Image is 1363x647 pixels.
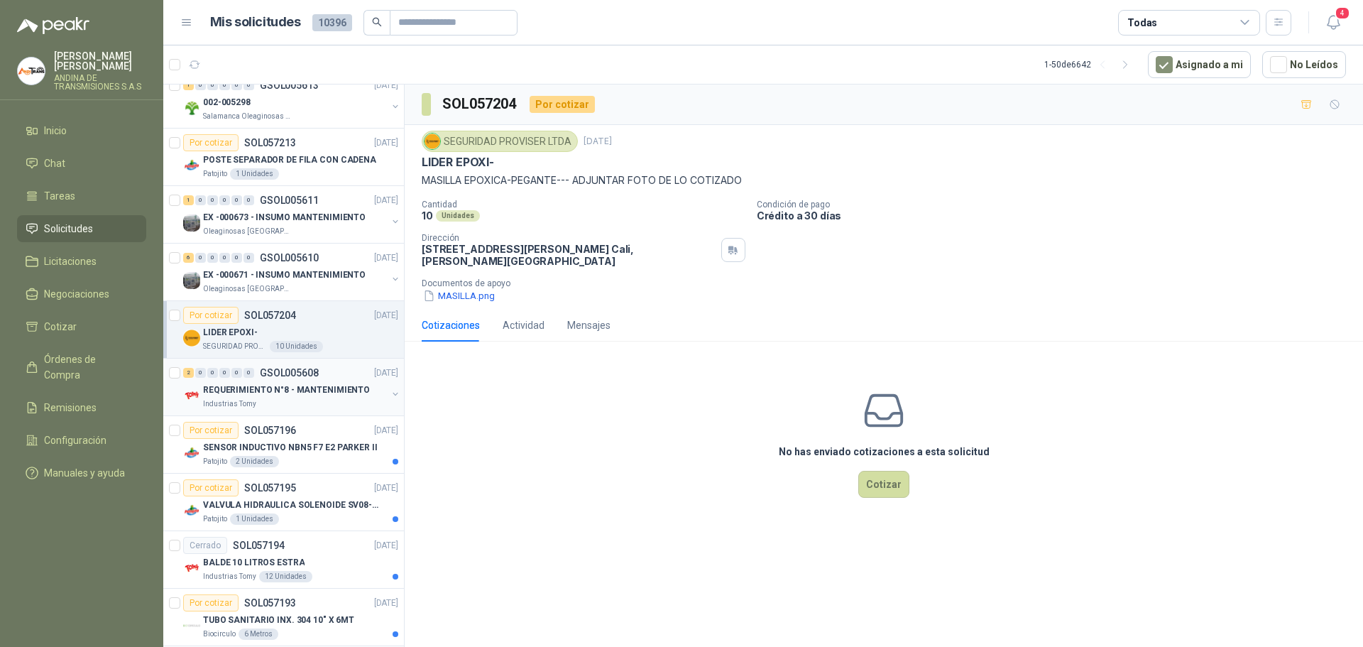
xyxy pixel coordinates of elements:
[374,424,398,437] p: [DATE]
[203,211,366,224] p: EX -000673 - INSUMO MANTENIMIENTO
[243,368,254,378] div: 0
[230,168,279,180] div: 1 Unidades
[219,253,230,263] div: 0
[374,79,398,92] p: [DATE]
[442,93,518,115] h3: SOL057204
[233,540,285,550] p: SOL057194
[17,17,89,34] img: Logo peakr
[260,253,319,263] p: GSOL005610
[163,531,404,589] a: CerradoSOL057194[DATE] Company LogoBALDE 10 LITROS ESTRAIndustrias Tomy12 Unidades
[183,502,200,519] img: Company Logo
[230,513,279,525] div: 1 Unidades
[374,366,398,380] p: [DATE]
[503,317,544,333] div: Actividad
[374,194,398,207] p: [DATE]
[203,629,236,640] p: Biocirculo
[1148,51,1251,78] button: Asignado a mi
[244,425,296,435] p: SOL057196
[1044,53,1137,76] div: 1 - 50 de 6642
[17,346,146,388] a: Órdenes de Compra
[374,597,398,610] p: [DATE]
[183,307,239,324] div: Por cotizar
[44,433,106,448] span: Configuración
[422,155,494,170] p: LIDER EPOXI-
[422,173,1346,188] p: MASILLA EPOXICA-PEGANTE--- ADJUNTAR FOTO DE LO COTIZADO
[17,117,146,144] a: Inicio
[207,368,218,378] div: 0
[1127,15,1157,31] div: Todas
[244,138,296,148] p: SOL057213
[203,326,258,339] p: LIDER EPOXI-
[1262,51,1346,78] button: No Leídos
[203,153,376,167] p: POSTE SEPARADOR DE FILA CON CADENA
[17,281,146,308] a: Negociaciones
[203,499,380,512] p: VALVULA HIDRAULICA SOLENOIDE SV08-20
[163,301,404,359] a: Por cotizarSOL057204[DATE] Company LogoLIDER EPOXI-SEGURIDAD PROVISER LTDA10 Unidades
[195,80,206,90] div: 0
[203,384,370,397] p: REQUERIMIENTO N°8 - MANTENIMIENTO
[44,188,75,204] span: Tareas
[183,387,200,404] img: Company Logo
[183,422,239,439] div: Por cotizar
[195,195,206,205] div: 0
[312,14,352,31] span: 10396
[858,471,909,498] button: Cotizar
[260,80,319,90] p: GSOL005613
[231,195,242,205] div: 0
[183,134,239,151] div: Por cotizar
[17,394,146,421] a: Remisiones
[436,210,480,222] div: Unidades
[230,456,279,467] div: 2 Unidades
[203,168,227,180] p: Patojito
[183,537,227,554] div: Cerrado
[422,200,745,210] p: Cantidad
[183,253,194,263] div: 6
[270,341,323,352] div: 10 Unidades
[1335,6,1350,20] span: 4
[183,479,239,496] div: Por cotizar
[183,617,200,634] img: Company Logo
[203,226,292,237] p: Oleaginosas [GEOGRAPHIC_DATA][PERSON_NAME]
[374,136,398,150] p: [DATE]
[203,268,366,282] p: EX -000671 - INSUMO MANTENIMIENTO
[374,539,398,553] p: [DATE]
[422,288,496,303] button: MASILLA.png
[203,614,354,627] p: TUBO SANITARIO INX. 304 10" X 6MT
[422,210,433,222] p: 10
[374,309,398,322] p: [DATE]
[207,253,218,263] div: 0
[207,195,218,205] div: 0
[203,441,378,455] p: SENSOR INDUCTIVO NBN5 F7 E2 PARKER II
[17,215,146,242] a: Solicitudes
[422,233,716,243] p: Dirección
[219,368,230,378] div: 0
[243,195,254,205] div: 0
[219,80,230,90] div: 0
[44,156,65,171] span: Chat
[17,460,146,486] a: Manuales y ayuda
[203,283,292,295] p: Oleaginosas [GEOGRAPHIC_DATA][PERSON_NAME]
[203,571,256,582] p: Industrias Tomy
[757,200,1357,210] p: Condición de pago
[183,192,401,237] a: 1 0 0 0 0 0 GSOL005611[DATE] Company LogoEX -000673 - INSUMO MANTENIMIENTOOleaginosas [GEOGRAPHIC...
[243,253,254,263] div: 0
[195,253,206,263] div: 0
[203,513,227,525] p: Patojito
[195,368,206,378] div: 0
[17,150,146,177] a: Chat
[203,556,305,570] p: BALDE 10 LITROS ESTRA
[259,571,312,582] div: 12 Unidades
[203,456,227,467] p: Patojito
[163,474,404,531] a: Por cotizarSOL057195[DATE] Company LogoVALVULA HIDRAULICA SOLENOIDE SV08-20Patojito1 Unidades
[203,96,251,109] p: 002-005298
[203,341,267,352] p: SEGURIDAD PROVISER LTDA
[260,195,319,205] p: GSOL005611
[44,286,109,302] span: Negociaciones
[183,330,200,347] img: Company Logo
[18,58,45,85] img: Company Logo
[422,131,578,152] div: SEGURIDAD PROVISER LTDA
[183,157,200,174] img: Company Logo
[44,352,133,383] span: Órdenes de Compra
[183,560,200,577] img: Company Logo
[54,74,146,91] p: ANDINA DE TRANSMISIONES S.A.S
